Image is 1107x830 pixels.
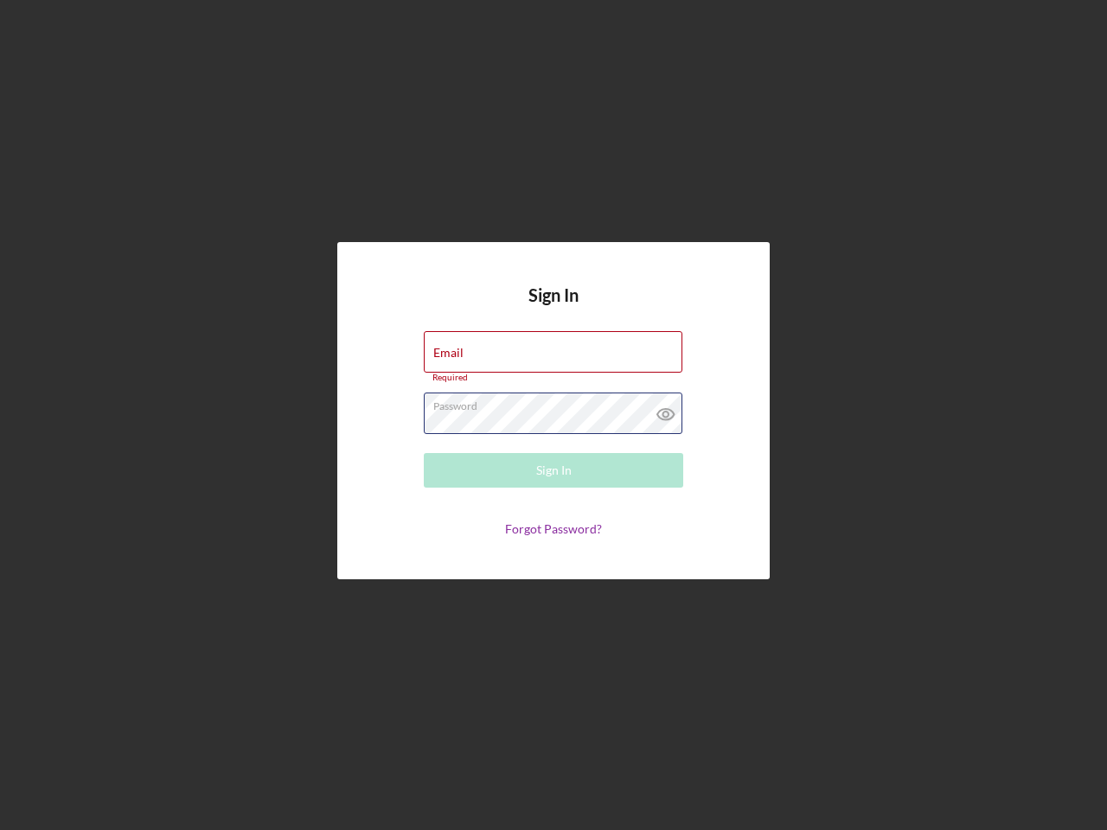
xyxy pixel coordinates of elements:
label: Email [433,346,464,360]
div: Required [424,373,683,383]
label: Password [433,393,682,412]
button: Sign In [424,453,683,488]
a: Forgot Password? [505,521,602,536]
h4: Sign In [528,285,579,331]
div: Sign In [536,453,572,488]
